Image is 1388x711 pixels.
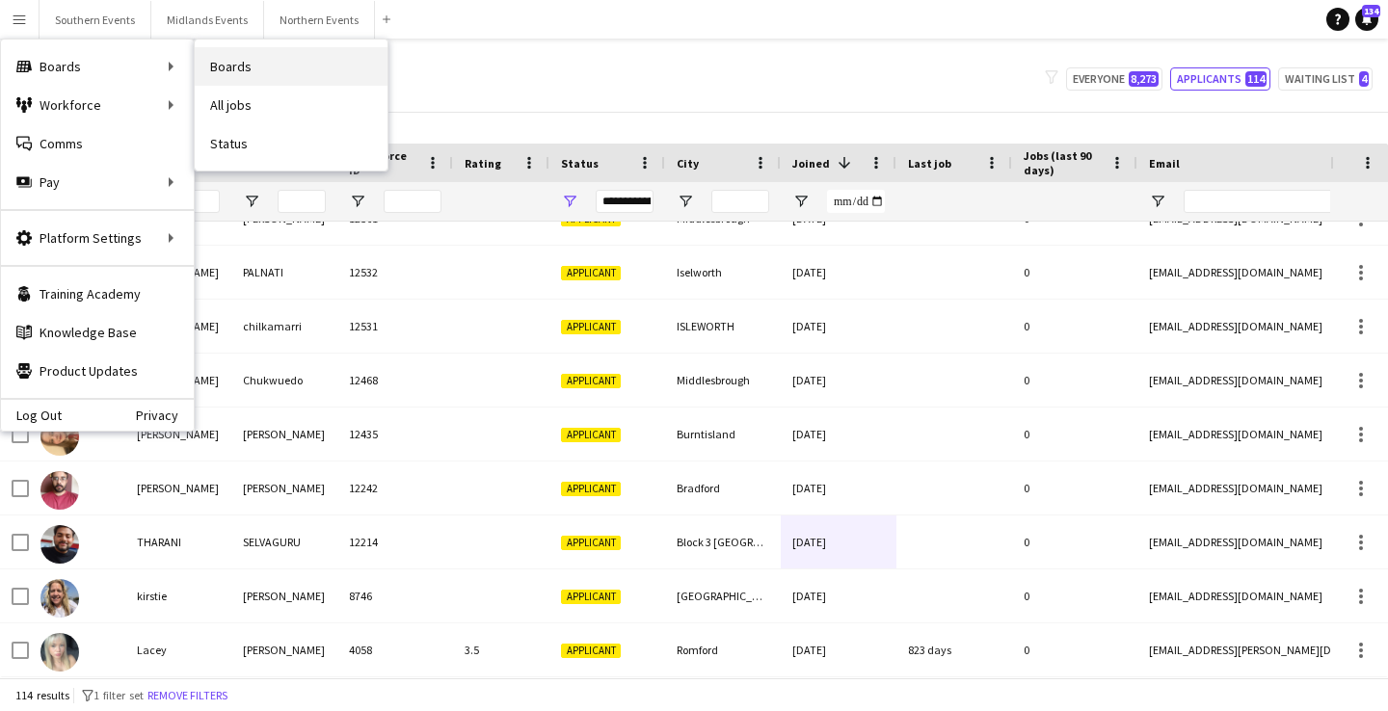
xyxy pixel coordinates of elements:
div: [DATE] [781,354,896,407]
a: Comms [1,124,194,163]
div: Romford [665,623,781,676]
div: Platform Settings [1,219,194,257]
a: 134 [1355,8,1378,31]
button: Open Filter Menu [349,193,366,210]
div: 0 [1012,408,1137,461]
div: 12435 [337,408,453,461]
a: Boards [195,47,387,86]
a: Privacy [136,408,194,423]
span: 114 [1245,71,1267,87]
div: [DATE] [781,623,896,676]
div: Pay [1,163,194,201]
span: Applicant [561,644,621,658]
div: THARANI [125,515,231,568]
span: Status [561,156,599,171]
span: Applicant [561,482,621,496]
div: ISLEWORTH [665,300,781,353]
div: Burntisland [665,408,781,461]
a: Product Updates [1,352,194,390]
div: 0 [1012,569,1137,622]
button: Open Filter Menu [243,193,260,210]
div: Block 3 [GEOGRAPHIC_DATA] [665,515,781,568]
div: PALNATI [231,246,337,299]
div: Bradford [665,461,781,514]
div: [PERSON_NAME] [125,461,231,514]
div: Lacey [125,623,231,676]
div: [PERSON_NAME] [231,408,337,461]
div: 4058 [337,623,453,676]
span: Applicant [561,320,621,334]
button: Remove filters [144,685,231,706]
span: City [677,156,699,171]
div: 823 days [896,623,1012,676]
button: Southern Events [40,1,151,39]
button: Waiting list4 [1278,67,1373,91]
span: Last job [908,156,951,171]
span: 4 [1359,71,1369,87]
div: [DATE] [781,461,896,514]
span: Applicant [561,428,621,442]
div: 12532 [337,246,453,299]
button: Northern Events [264,1,375,39]
div: SELVAGURU [231,515,337,568]
a: Log Out [1,408,62,423]
div: Middlesbrough [665,354,781,407]
div: 12468 [337,354,453,407]
input: City Filter Input [711,190,769,213]
div: 0 [1012,246,1137,299]
div: chilkamarri [231,300,337,353]
div: 0 [1012,461,1137,514]
div: Boards [1,47,194,86]
button: Midlands Events [151,1,264,39]
button: Open Filter Menu [561,193,578,210]
input: Workforce ID Filter Input [384,190,441,213]
div: 8746 [337,569,453,622]
div: kirstie [125,569,231,622]
img: Catherine Baker [40,417,79,456]
button: Everyone8,273 [1066,67,1162,91]
img: Lacey Vickery [40,633,79,671]
span: 8,273 [1129,71,1159,87]
div: Chukwuedo [231,354,337,407]
a: Knowledge Base [1,313,194,352]
span: 1 filter set [93,688,144,702]
img: Syed Muhammad Ahmed [40,471,79,510]
div: [GEOGRAPHIC_DATA] [665,569,781,622]
button: Open Filter Menu [677,193,694,210]
div: 0 [1012,623,1137,676]
span: Rating [465,156,501,171]
div: 3.5 [453,623,549,676]
img: kirstie Groves [40,579,79,618]
div: [DATE] [781,246,896,299]
span: Applicant [561,374,621,388]
span: Joined [792,156,830,171]
span: Applicant [561,536,621,550]
a: Training Academy [1,275,194,313]
div: [DATE] [781,408,896,461]
span: Email [1149,156,1180,171]
div: 12531 [337,300,453,353]
button: Applicants114 [1170,67,1270,91]
span: Applicant [561,590,621,604]
img: THARANI SELVAGURU [40,525,79,564]
button: Open Filter Menu [1149,193,1166,210]
div: [PERSON_NAME] [125,408,231,461]
a: All jobs [195,86,387,124]
input: Last Name Filter Input [278,190,326,213]
button: Open Filter Menu [792,193,810,210]
div: [DATE] [781,515,896,568]
div: 12242 [337,461,453,514]
span: 134 [1362,5,1380,17]
div: 0 [1012,300,1137,353]
div: Workforce [1,86,194,124]
input: Joined Filter Input [827,190,885,213]
div: [DATE] [781,569,896,622]
div: 0 [1012,515,1137,568]
div: [PERSON_NAME] [231,569,337,622]
div: 12214 [337,515,453,568]
input: First Name Filter Input [172,190,220,213]
a: Status [195,124,387,163]
span: Jobs (last 90 days) [1024,148,1103,177]
div: [PERSON_NAME] [231,461,337,514]
div: Iselworth [665,246,781,299]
